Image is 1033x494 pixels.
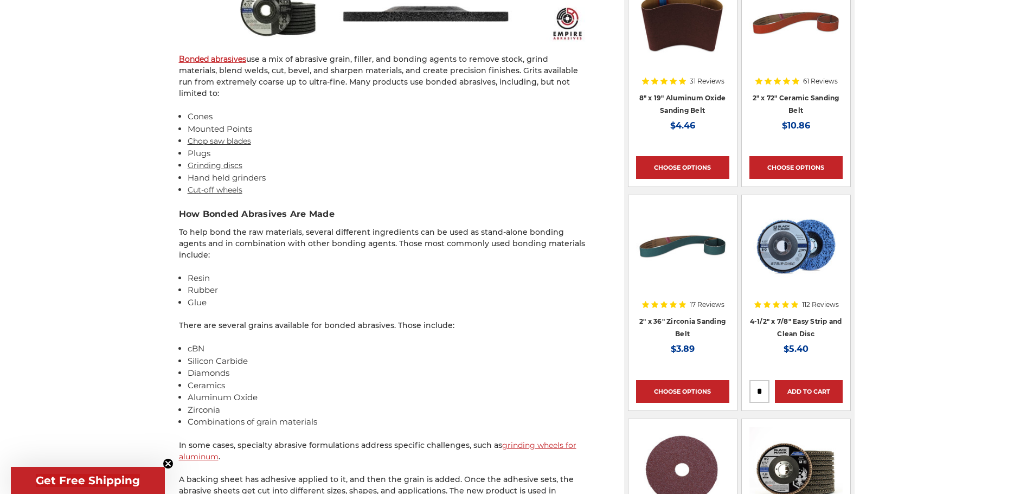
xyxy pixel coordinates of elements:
span: $4.46 [670,120,695,131]
a: Choose Options [636,156,729,179]
a: Choose Options [636,380,729,403]
a: 4-1/2" x 7/8" Easy Strip and Clean Disc [749,203,843,325]
a: Bonded abrasives [179,54,246,64]
a: 2" x 36" Zirconia Pipe Sanding Belt [636,203,729,325]
li: Resin [188,272,586,285]
button: Close teaser [163,458,174,469]
li: Plugs [188,147,586,160]
a: 2" x 36" Zirconia Sanding Belt [639,317,726,338]
a: 4-1/2" x 7/8" Easy Strip and Clean Disc [750,317,842,338]
a: 8" x 19" Aluminum Oxide Sanding Belt [639,94,726,114]
p: To help bond the raw materials, several different ingredients can be used as stand-alone bonding ... [179,227,586,261]
img: 4-1/2" x 7/8" Easy Strip and Clean Disc [749,203,843,290]
a: Choose Options [749,156,843,179]
span: $10.86 [782,120,810,131]
p: There are several grains available for bonded abrasives. Those include: [179,320,586,331]
li: Cones [188,111,586,123]
a: grinding wheels for aluminum [179,440,576,461]
img: 2" x 36" Zirconia Pipe Sanding Belt [636,203,729,290]
p: In some cases, specialty abrasive formulations address specific challenges, such as . [179,440,586,463]
li: Hand held grinders [188,172,586,184]
li: Aluminum Oxide [188,392,586,404]
a: Chop saw blades [188,136,251,146]
span: $5.40 [784,344,809,354]
span: $3.89 [671,344,695,354]
a: Grinding discs [188,161,242,170]
a: Cut-off wheels [188,185,242,195]
li: Combinations of grain materials [188,416,586,428]
li: Mounted Points [188,123,586,136]
li: Silicon Carbide [188,355,586,368]
li: Ceramics [188,380,586,392]
li: cBN [188,343,586,355]
h3: How Bonded Abrasives Are Made [179,208,586,221]
li: Glue [188,297,586,309]
span: Get Free Shipping [36,474,140,487]
li: Zirconia [188,404,586,416]
a: 2" x 72" Ceramic Sanding Belt [753,94,839,114]
div: Get Free ShippingClose teaser [11,467,165,494]
li: Rubber [188,284,586,297]
p: use a mix of abrasive grain, filler, and bonding agents to remove stock, grind materials, blend w... [179,54,586,99]
li: Diamonds [188,367,586,380]
a: Add to Cart [775,380,843,403]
